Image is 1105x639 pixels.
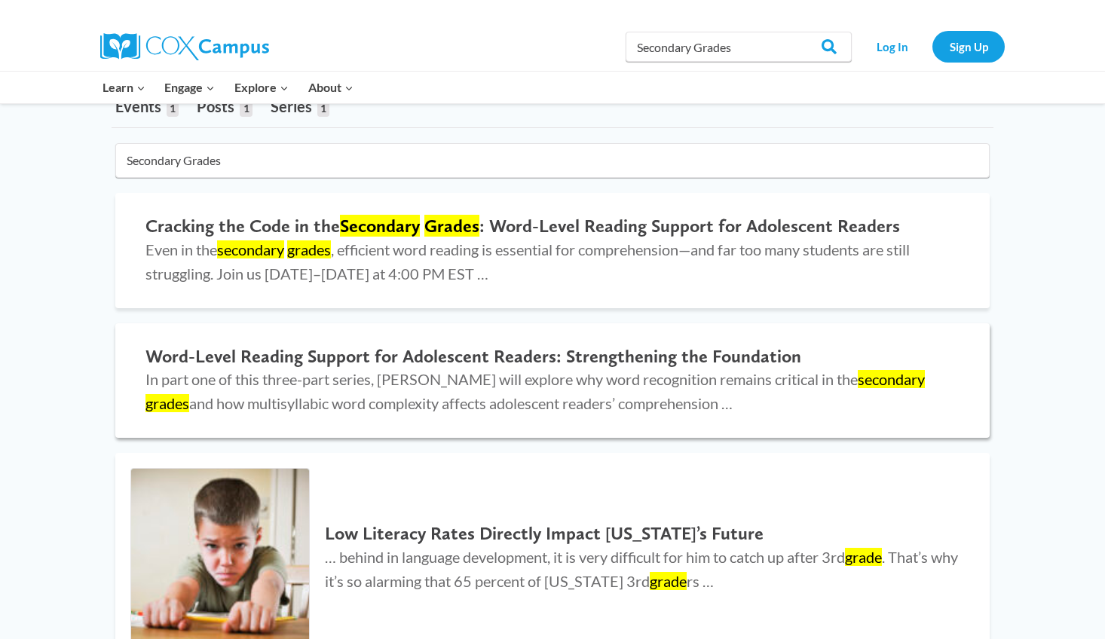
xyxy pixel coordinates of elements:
[145,370,925,412] span: In part one of this three-part series, [PERSON_NAME] will explore why word recognition remains cr...
[93,72,363,103] nav: Primary Navigation
[115,193,990,308] a: Cracking the Code in theSecondary Grades: Word-Level Reading Support for Adolescent Readers Even ...
[197,85,252,127] a: Posts1
[650,572,687,590] mark: grade
[115,97,161,115] span: Events
[626,32,852,62] input: Search Cox Campus
[240,100,252,117] span: 1
[217,240,284,258] mark: secondary
[340,215,420,237] mark: Secondary
[115,323,990,439] a: Word-Level Reading Support for Adolescent Readers: Strengthening the Foundation In part one of th...
[317,100,329,117] span: 1
[271,97,312,115] span: Series
[424,215,479,237] mark: Grades
[93,72,155,103] button: Child menu of Learn
[225,72,298,103] button: Child menu of Explore
[115,85,179,127] a: Events1
[859,31,1005,62] nav: Secondary Navigation
[100,33,269,60] img: Cox Campus
[325,548,958,590] span: … behind in language development, it is very difficult for him to catch up after 3rd . That’s why...
[271,85,329,127] a: Series1
[298,72,363,103] button: Child menu of About
[325,523,960,545] h2: Low Literacy Rates Directly Impact [US_STATE]’s Future
[197,97,234,115] span: Posts
[145,240,910,283] span: Even in the , efficient word reading is essential for comprehension—and far too many students are...
[287,240,331,258] mark: grades
[859,31,925,62] a: Log In
[845,548,882,566] mark: grade
[145,346,960,368] h2: Word-Level Reading Support for Adolescent Readers: Strengthening the Foundation
[932,31,1005,62] a: Sign Up
[167,100,179,117] span: 1
[115,143,990,178] input: Search for...
[155,72,225,103] button: Child menu of Engage
[145,216,960,237] h2: Cracking the Code in the : Word-Level Reading Support for Adolescent Readers
[145,394,189,412] mark: grades
[858,370,925,388] mark: secondary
